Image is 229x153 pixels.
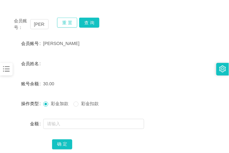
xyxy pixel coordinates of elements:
i: 图标: bars [2,65,10,73]
button: 重 置 [57,18,77,28]
label: 账号余额 [21,81,43,86]
input: 会员账号 [30,19,49,29]
label: 会员账号 [21,41,43,46]
label: 操作类型 [21,101,43,106]
label: 会员姓名 [21,61,43,66]
span: 30.00 [43,81,54,86]
span: 彩金扣款 [79,101,101,106]
i: 图标: setting [219,65,226,72]
span: 彩金加款 [48,101,71,106]
button: 查 询 [79,18,99,28]
span: 会员账号： [14,18,30,31]
span: [PERSON_NAME] [43,41,79,46]
input: 请输入 [43,119,144,129]
label: 金额 [30,122,43,127]
button: 确 定 [52,139,72,150]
